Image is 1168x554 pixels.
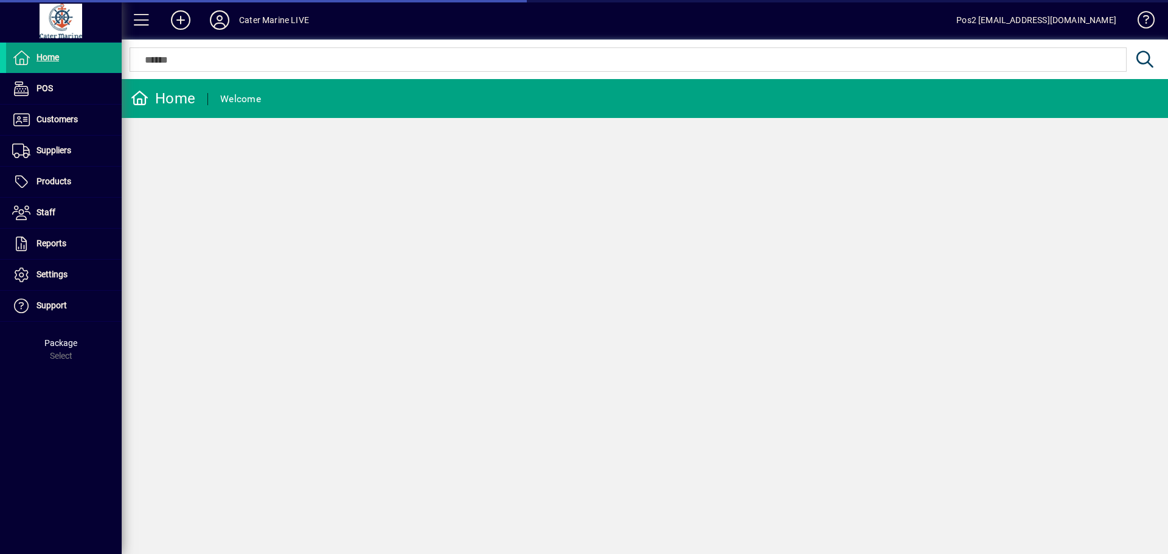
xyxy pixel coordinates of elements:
[6,167,122,197] a: Products
[36,238,66,248] span: Reports
[131,89,195,108] div: Home
[36,114,78,124] span: Customers
[44,338,77,348] span: Package
[36,83,53,93] span: POS
[6,260,122,290] a: Settings
[6,229,122,259] a: Reports
[6,74,122,104] a: POS
[6,105,122,135] a: Customers
[220,89,261,109] div: Welcome
[36,52,59,62] span: Home
[36,145,71,155] span: Suppliers
[161,9,200,31] button: Add
[239,10,309,30] div: Cater Marine LIVE
[36,300,67,310] span: Support
[36,176,71,186] span: Products
[200,9,239,31] button: Profile
[6,136,122,166] a: Suppliers
[6,291,122,321] a: Support
[36,269,68,279] span: Settings
[36,207,55,217] span: Staff
[956,10,1116,30] div: Pos2 [EMAIL_ADDRESS][DOMAIN_NAME]
[1128,2,1153,42] a: Knowledge Base
[6,198,122,228] a: Staff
